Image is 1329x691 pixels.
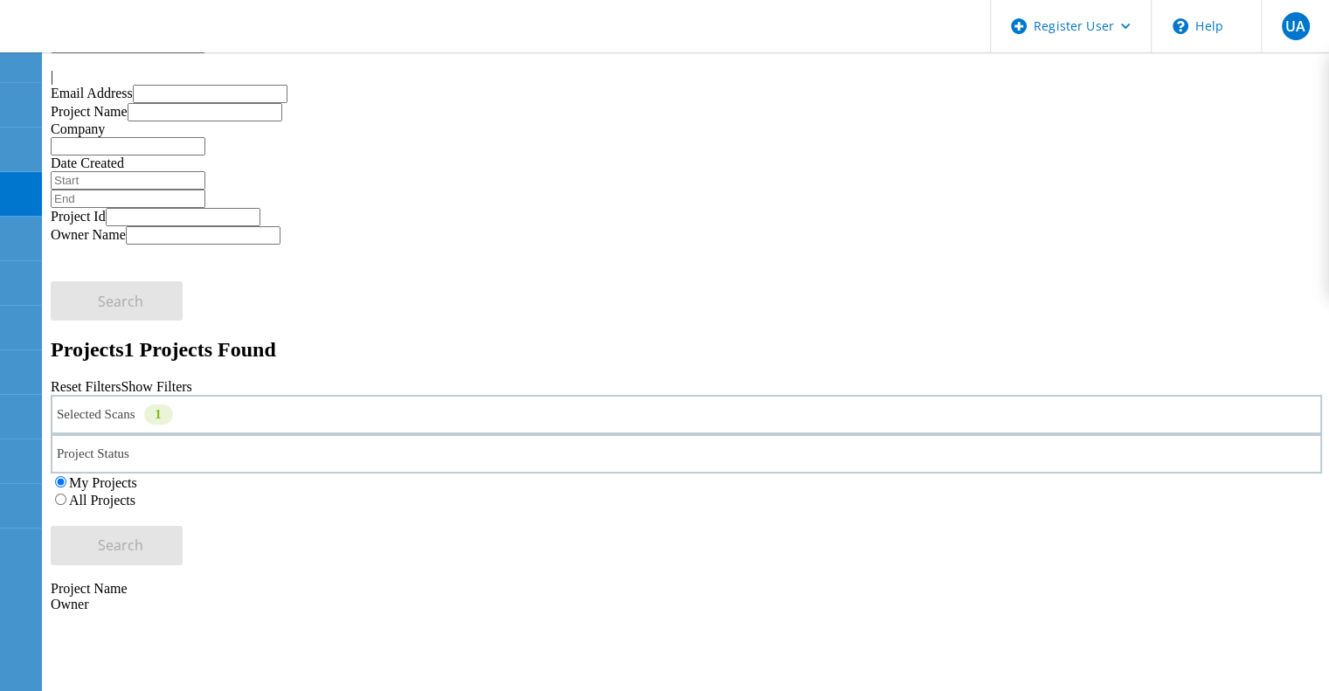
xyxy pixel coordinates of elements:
span: Search [98,292,143,311]
div: | [51,69,1322,85]
span: 1 Projects Found [124,338,276,361]
input: End [51,190,205,208]
button: Search [51,281,183,321]
label: Company [51,121,105,136]
div: 1 [144,404,173,425]
a: Reset Filters [51,379,121,394]
label: Project Id [51,209,106,224]
label: Owner Name [51,227,126,242]
label: All Projects [69,493,135,508]
label: My Projects [69,475,137,490]
label: Email Address [51,86,133,100]
div: Selected Scans [51,395,1322,434]
label: Project Name [51,104,128,119]
svg: \n [1173,18,1188,34]
a: Show Filters [121,379,191,394]
span: Search [98,536,143,555]
div: Project Name [51,581,1322,597]
label: Date Created [51,155,124,170]
div: Owner [51,597,1322,612]
div: Project Status [51,434,1322,473]
input: Start [51,171,205,190]
a: Live Optics Dashboard [17,34,205,49]
b: Projects [51,338,124,361]
button: Search [51,526,183,565]
span: UA [1285,19,1305,33]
